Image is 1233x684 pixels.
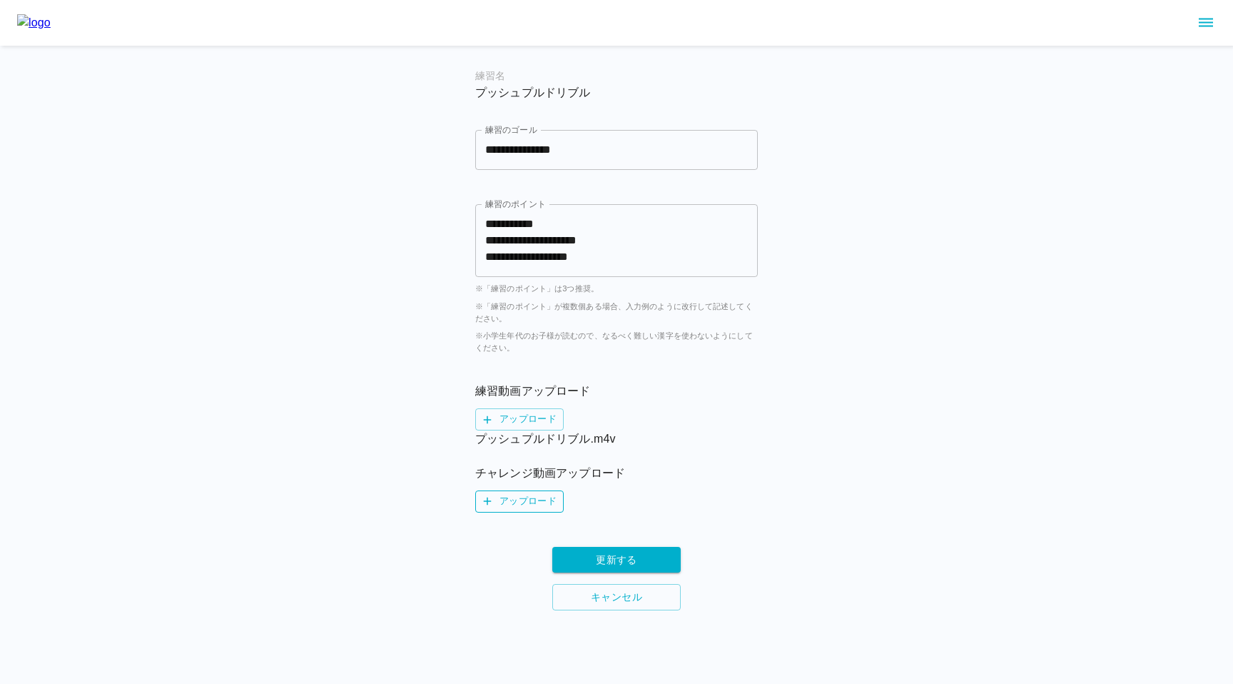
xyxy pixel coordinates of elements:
[475,84,758,101] p: プッシュプルドリブル
[475,283,758,295] p: ※「練習のポイント」は3つ推奨。
[17,14,51,31] img: logo
[1194,11,1218,35] button: sidemenu
[552,584,681,610] button: キャンセル
[475,431,758,448] p: プッシュプルドリブル.m4v
[475,408,564,431] label: アップロード
[552,547,681,573] button: 更新する
[485,198,546,210] label: 練習のポイント
[475,465,758,482] p: チャレンジ動画アップロード
[475,330,758,354] p: ※小学生年代のお子様が読むので、なるべく難しい漢字を使わないようにしてください。
[475,301,758,325] p: ※「練習のポイント」が複数個ある場合、入力例のように改行して記述してください。
[475,491,564,513] label: アップロード
[475,69,758,84] h6: 練習名
[475,383,758,400] p: 練習動画アップロード
[485,124,537,136] label: 練習のゴール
